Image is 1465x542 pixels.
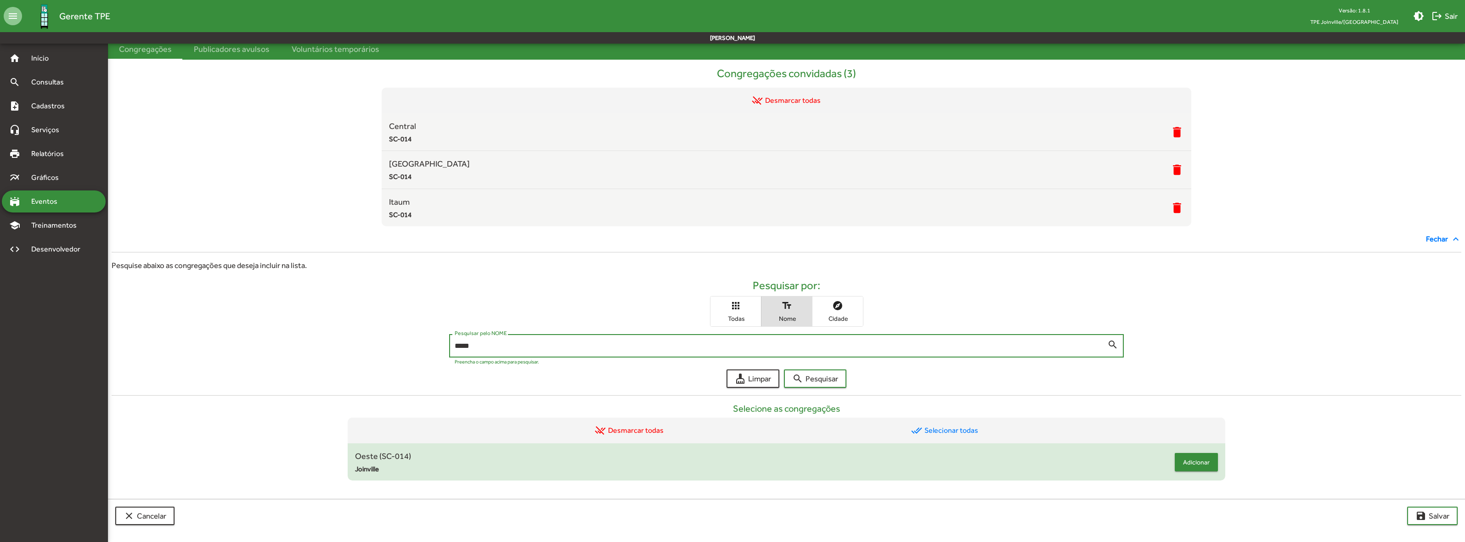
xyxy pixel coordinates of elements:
[733,403,840,414] h5: Selecione as congregações
[730,300,741,311] mat-icon: apps
[752,95,763,106] mat-icon: remove_done
[815,314,861,323] span: Cidade
[26,244,91,255] span: Desenvolvedor
[26,101,77,112] span: Cadastros
[1175,453,1218,471] button: Adicionar
[26,53,62,64] span: Início
[1183,454,1210,470] span: Adicionar
[911,425,922,436] mat-icon: done_all
[735,373,746,384] mat-icon: cleaning_services
[9,172,20,183] mat-icon: multiline_chart
[1170,163,1184,177] mat-icon: delete
[112,260,1461,272] div: Pesquise abaixo as congregações que deseja incluir na lista.
[764,314,810,323] span: Nome
[713,314,759,323] span: Todas
[1450,234,1461,245] mat-icon: expand_less
[595,425,606,436] mat-icon: remove_done
[710,296,761,326] button: Todas
[4,7,22,25] mat-icon: menu
[26,196,70,207] span: Eventos
[595,425,664,436] span: Desmarcar todas
[832,300,843,311] mat-icon: explore
[389,157,1170,170] span: [GEOGRAPHIC_DATA]
[194,43,270,55] div: Publicadores avulsos
[26,124,72,135] span: Serviços
[389,196,1170,208] span: Itaum
[761,296,812,326] button: Nome
[292,43,379,55] div: Voluntários temporários
[1413,11,1424,22] mat-icon: brightness_medium
[1407,507,1458,525] button: Salvar
[9,53,20,64] mat-icon: home
[9,101,20,112] mat-icon: note_add
[9,124,20,135] mat-icon: headset_mic
[1170,125,1184,139] mat-icon: delete
[59,9,110,23] span: Gerente TPE
[29,1,59,31] img: Logo
[389,172,1170,182] span: SC-014
[784,369,846,388] button: Pesquisar
[717,67,856,80] h4: Congregações convidadas (3)
[26,172,71,183] span: Gráficos
[389,120,1170,132] span: Central
[792,373,803,384] mat-icon: search
[727,369,779,388] button: Limpar
[119,43,172,55] div: Congregações
[124,510,135,521] mat-icon: clear
[1431,8,1458,24] span: Sair
[1303,16,1406,28] span: TPE Joinville/[GEOGRAPHIC_DATA]
[1415,510,1426,521] mat-icon: save
[115,507,175,525] button: Cancelar
[389,210,1170,220] span: SC-014
[752,95,821,106] span: Desmarcar todas
[9,196,20,207] mat-icon: stadium
[26,77,76,88] span: Consultas
[1303,5,1406,16] div: Versão: 1.8.1
[9,244,20,255] mat-icon: code
[812,296,863,326] button: Cidade
[26,220,88,231] span: Treinamentos
[1426,234,1461,245] span: Fechar
[735,370,771,387] span: Limpar
[1170,201,1184,215] mat-icon: delete
[389,134,1170,145] span: SC-014
[455,359,539,364] mat-hint: Preencha o campo acima para pesquisar.
[1107,339,1118,350] mat-icon: search
[792,370,838,387] span: Pesquisar
[9,77,20,88] mat-icon: search
[355,464,1174,475] span: Joinville
[22,1,110,31] a: Gerente TPE
[753,279,820,292] h4: Pesquisar por:
[124,508,166,524] span: Cancelar
[355,450,1174,462] span: Oeste (SC-014)
[26,148,76,159] span: Relatórios
[1431,11,1442,22] mat-icon: logout
[9,220,20,231] mat-icon: school
[911,425,978,436] span: Selecionar todas
[1428,8,1461,24] button: Sair
[1415,508,1449,524] span: Salvar
[781,300,792,311] mat-icon: text_fields
[9,148,20,159] mat-icon: print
